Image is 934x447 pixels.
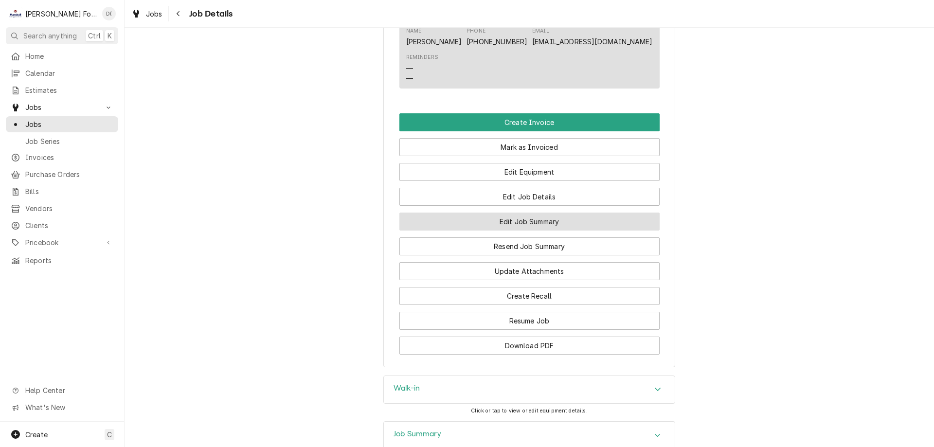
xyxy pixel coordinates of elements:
[6,82,118,98] a: Estimates
[384,376,675,403] div: Accordion Header
[6,382,118,398] a: Go to Help Center
[467,27,485,35] div: Phone
[25,119,113,129] span: Jobs
[399,113,660,131] div: Button Group Row
[6,99,118,115] a: Go to Jobs
[25,51,113,61] span: Home
[394,384,420,393] h3: Walk-in
[6,183,118,199] a: Bills
[146,9,162,19] span: Jobs
[6,133,118,149] a: Job Series
[399,156,660,181] div: Button Group Row
[25,152,113,162] span: Invoices
[25,430,48,439] span: Create
[6,217,118,233] a: Clients
[399,337,660,355] button: Download PDF
[6,116,118,132] a: Jobs
[6,27,118,44] button: Search anythingCtrlK
[25,385,112,395] span: Help Center
[399,131,660,156] div: Button Group Row
[406,36,462,47] div: [PERSON_NAME]
[25,68,113,78] span: Calendar
[399,305,660,330] div: Button Group Row
[107,429,112,440] span: C
[399,312,660,330] button: Resume Job
[399,113,660,131] button: Create Invoice
[108,31,112,41] span: K
[6,252,118,268] a: Reports
[25,402,112,412] span: What's New
[399,22,660,89] div: Contact
[25,237,99,248] span: Pricebook
[471,408,588,414] span: Click or tap to view or edit equipment details.
[399,206,660,231] div: Button Group Row
[25,255,113,266] span: Reports
[6,399,118,415] a: Go to What's New
[532,37,652,46] a: [EMAIL_ADDRESS][DOMAIN_NAME]
[25,85,113,95] span: Estimates
[9,7,22,20] div: M
[6,166,118,182] a: Purchase Orders
[399,255,660,280] div: Button Group Row
[23,31,77,41] span: Search anything
[6,200,118,216] a: Vendors
[406,27,462,47] div: Name
[6,149,118,165] a: Invoices
[6,65,118,81] a: Calendar
[532,27,652,47] div: Email
[406,54,438,83] div: Reminders
[406,73,413,84] div: —
[394,429,441,439] h3: Job Summary
[9,7,22,20] div: Marshall Food Equipment Service's Avatar
[102,7,116,20] div: D(
[399,262,660,280] button: Update Attachments
[102,7,116,20] div: Derek Testa (81)'s Avatar
[25,186,113,197] span: Bills
[399,113,660,355] div: Button Group
[6,234,118,250] a: Go to Pricebook
[127,6,166,22] a: Jobs
[406,27,422,35] div: Name
[25,136,113,146] span: Job Series
[25,203,113,214] span: Vendors
[399,181,660,206] div: Button Group Row
[399,13,660,93] div: Location Contact
[399,237,660,255] button: Resend Job Summary
[25,9,97,19] div: [PERSON_NAME] Food Equipment Service
[383,375,675,404] div: Walk-in
[384,376,675,403] button: Accordion Details Expand Trigger
[25,220,113,231] span: Clients
[399,22,660,93] div: Location Contact List
[399,231,660,255] div: Button Group Row
[6,48,118,64] a: Home
[25,102,99,112] span: Jobs
[399,213,660,231] button: Edit Job Summary
[467,37,527,46] a: [PHONE_NUMBER]
[406,63,413,73] div: —
[467,27,527,47] div: Phone
[532,27,549,35] div: Email
[399,138,660,156] button: Mark as Invoiced
[399,287,660,305] button: Create Recall
[25,169,113,179] span: Purchase Orders
[399,163,660,181] button: Edit Equipment
[399,188,660,206] button: Edit Job Details
[88,31,101,41] span: Ctrl
[171,6,186,21] button: Navigate back
[186,7,233,20] span: Job Details
[406,54,438,61] div: Reminders
[399,280,660,305] div: Button Group Row
[399,330,660,355] div: Button Group Row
